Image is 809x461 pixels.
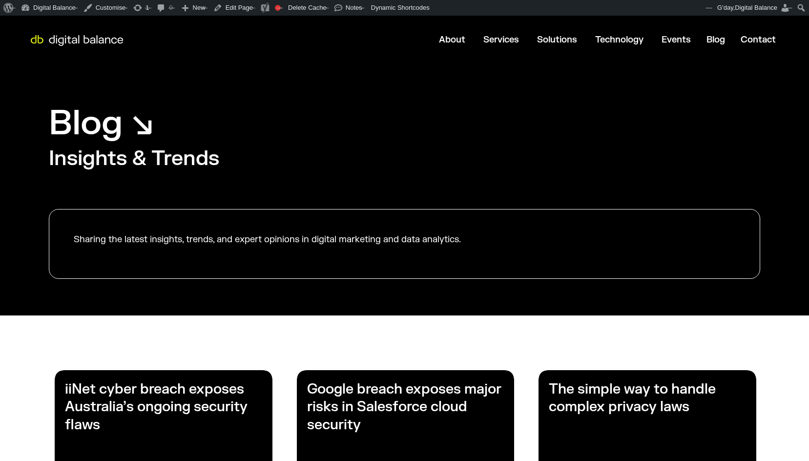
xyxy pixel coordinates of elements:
a: Contact [741,34,776,45]
img: Digital Balance logo [24,35,129,46]
nav: Menu [130,30,784,49]
h3: iiNet cyber breach exposes Australia’s ongoing security flaws [65,380,262,434]
div: Focus keyphrase not set [275,5,281,11]
h1: Blog ↘︎ [49,101,154,146]
p: Sharing the latest insights, trends, and expert opinions in digital marketing and data analytics. [74,234,461,245]
a: Solutions [537,34,577,45]
h3: The simple way to handle complex privacy laws [549,380,746,416]
a: About [439,34,465,45]
a: Services [483,34,519,45]
h2: Insights & Trends [49,146,277,172]
h3: Google breach exposes major risks in Salesforce cloud security [307,380,504,434]
span: Digital Balance [735,4,777,11]
div: Menu Toggle [130,30,784,49]
a: Technology [595,34,643,45]
a: Blog [706,34,725,45]
a: Events [662,34,691,45]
